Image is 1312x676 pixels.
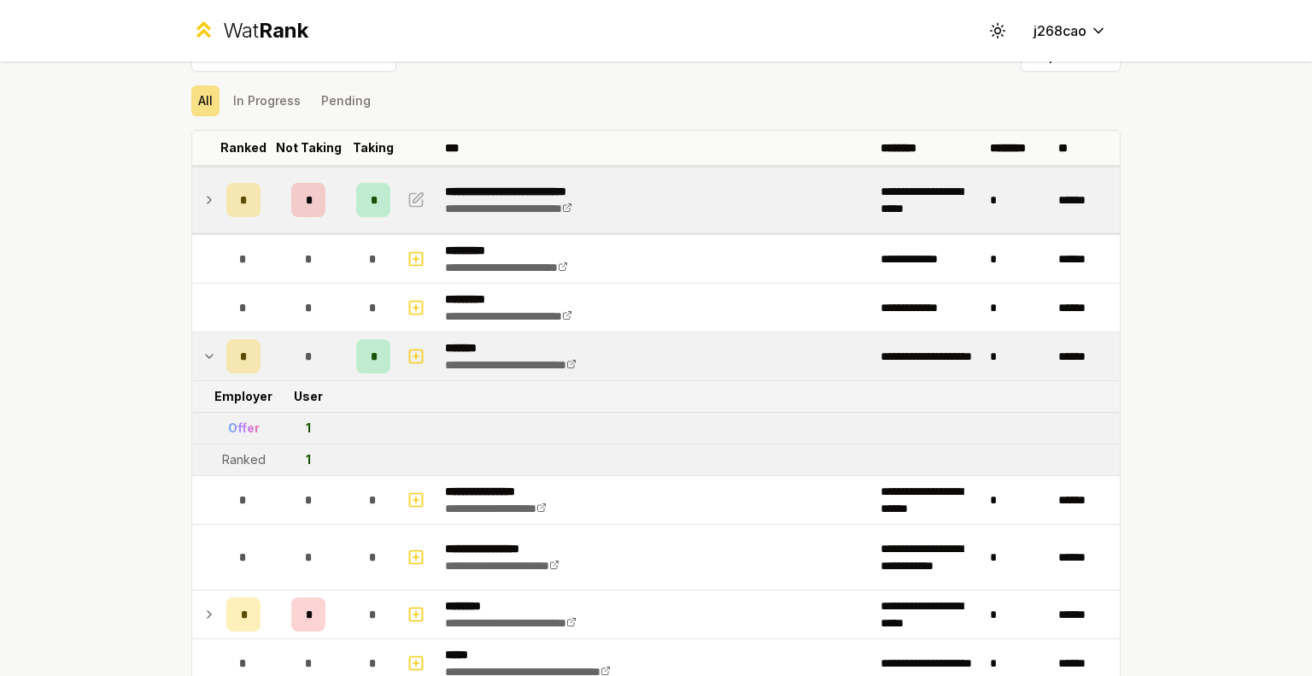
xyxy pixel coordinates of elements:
a: WatRank [191,17,308,44]
div: Offer [228,420,260,437]
div: 1 [306,420,311,437]
span: Rank [259,18,308,43]
p: Taking [353,139,394,156]
button: In Progress [226,85,307,116]
button: Pending [314,85,378,116]
div: Wat [223,17,308,44]
div: Ranked [222,451,266,468]
td: Employer [220,381,267,412]
td: User [267,381,349,412]
div: 1 [306,451,311,468]
p: Not Taking [276,139,342,156]
p: Ranked [220,139,266,156]
span: j268cao [1034,21,1086,41]
button: j268cao [1020,15,1121,46]
button: All [191,85,220,116]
